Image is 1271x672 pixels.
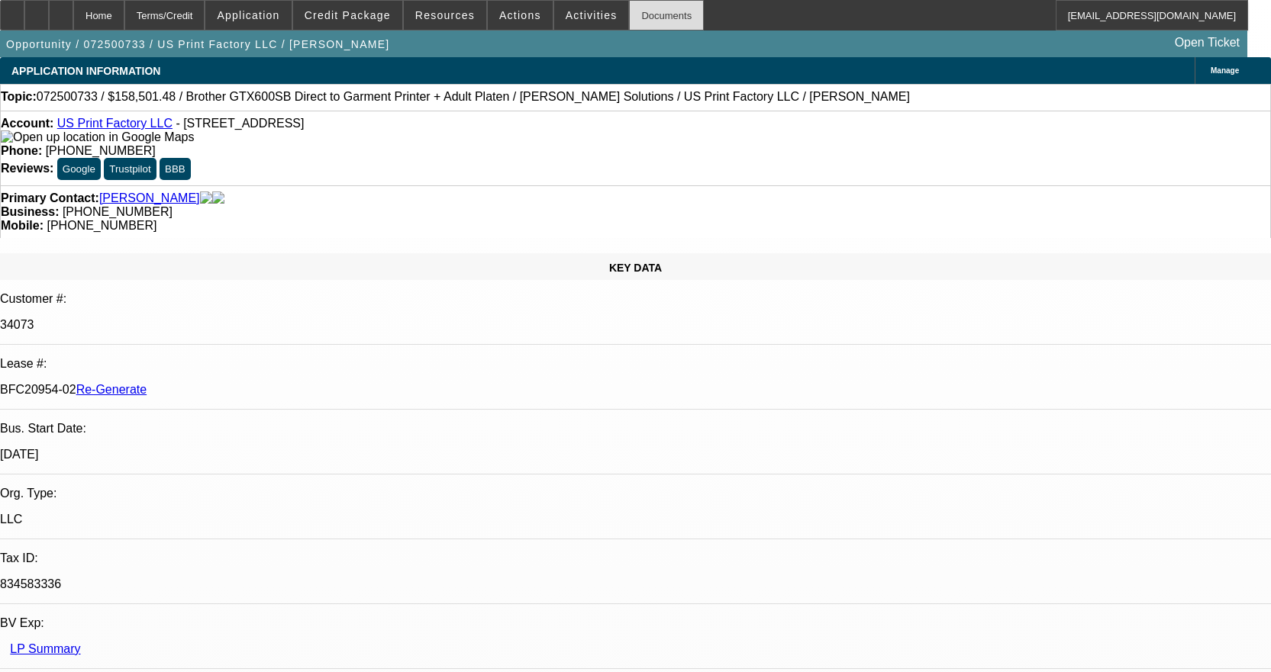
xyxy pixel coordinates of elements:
button: Resources [404,1,486,30]
strong: Primary Contact: [1,191,99,205]
span: [PHONE_NUMBER] [63,205,173,218]
img: facebook-icon.png [200,191,212,205]
a: [PERSON_NAME] [99,191,200,205]
a: LP Summary [10,642,80,655]
img: Open up location in Google Maps [1,130,194,144]
strong: Reviews: [1,162,53,175]
button: Google [57,158,101,180]
span: Manage [1211,66,1239,75]
span: Application [217,9,279,21]
span: Actions [499,9,541,21]
a: View Google Maps [1,130,194,143]
button: Credit Package [293,1,402,30]
span: KEY DATA [609,262,662,274]
button: Application [205,1,291,30]
span: [PHONE_NUMBER] [46,144,156,157]
span: APPLICATION INFORMATION [11,65,160,77]
span: Resources [415,9,475,21]
button: Actions [488,1,553,30]
button: Activities [554,1,629,30]
strong: Business: [1,205,59,218]
button: BBB [160,158,191,180]
strong: Mobile: [1,219,44,232]
span: Credit Package [305,9,391,21]
a: Open Ticket [1169,30,1246,56]
a: Re-Generate [76,383,147,396]
span: Opportunity / 072500733 / US Print Factory LLC / [PERSON_NAME] [6,38,389,50]
span: [PHONE_NUMBER] [47,219,156,232]
strong: Topic: [1,90,37,104]
span: Activities [566,9,618,21]
strong: Phone: [1,144,42,157]
span: - [STREET_ADDRESS] [176,117,304,130]
strong: Account: [1,117,53,130]
img: linkedin-icon.png [212,191,224,205]
span: 072500733 / $158,501.48 / Brother GTX600SB Direct to Garment Printer + Adult Platen / [PERSON_NAM... [37,90,910,104]
a: US Print Factory LLC [57,117,173,130]
button: Trustpilot [104,158,156,180]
